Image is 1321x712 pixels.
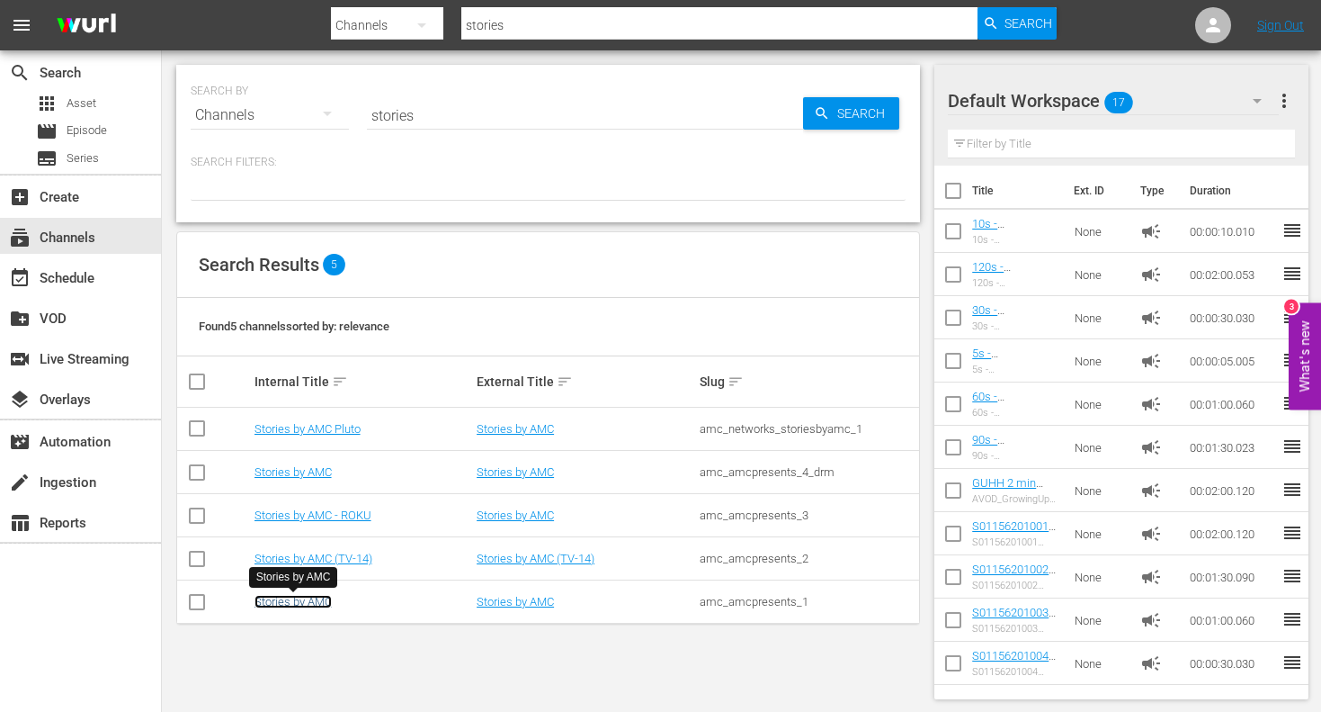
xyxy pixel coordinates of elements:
[256,570,331,585] div: Stories by AMC
[9,62,31,84] span: Search
[1004,7,1052,40] span: Search
[1067,642,1134,685] td: None
[1104,84,1133,122] span: 17
[477,595,554,608] a: Stories by AMC
[700,595,917,608] div: amc_amcpresents_1
[1140,566,1162,588] span: Ad
[477,371,694,392] div: External Title
[557,374,573,390] span: sort
[972,519,1056,587] a: S01156201001 AVOD SCARES by SHUDDER WillBeRightBack 120
[67,95,96,113] span: Asset
[972,166,1063,216] th: Title
[972,623,1059,635] div: S01156201003 AVOD SCARES by SHUDDER WillBeRightBack 60
[332,374,348,390] span: sort
[972,580,1059,591] div: S01156201002 AVOD SCARES by SHUDDER WillBeRightBack 90
[972,390,1058,444] a: 60s - [GEOGRAPHIC_DATA] - SLATE - 2021
[9,227,31,248] span: Channels
[972,433,1058,487] a: 90s - [GEOGRAPHIC_DATA] - SLATE - 2021
[9,431,31,453] span: Automation
[1067,339,1134,383] td: None
[972,320,1059,332] div: 30s - [GEOGRAPHIC_DATA] - SLATE - 2021
[972,277,1059,289] div: 120s - [GEOGRAPHIC_DATA] - SLATE - 2021
[1183,296,1281,339] td: 00:00:30.030
[1140,307,1162,329] span: Ad
[1281,608,1303,630] span: reorder
[1140,437,1162,458] span: Ad
[1140,653,1162,674] span: Ad
[803,97,899,130] button: Search
[1067,253,1134,296] td: None
[700,465,917,479] div: amc_amcpresents_4_drm
[972,303,1058,357] a: 30s - [GEOGRAPHIC_DATA] - SLATE - 2021
[9,512,31,534] span: Reports
[972,347,1058,401] a: 5s - [GEOGRAPHIC_DATA] - SLATE - 2021
[36,121,58,142] span: Episode
[977,7,1057,40] button: Search
[1281,652,1303,673] span: reorder
[1281,349,1303,371] span: reorder
[254,465,332,479] a: Stories by AMC
[1067,383,1134,426] td: None
[36,93,58,114] span: Asset
[9,472,31,493] span: Ingestion
[972,364,1059,375] div: 5s - [GEOGRAPHIC_DATA] - SLATE - 2021
[972,666,1059,678] div: S01156201004 AVOD SCARES by SHUDDER WillBeRightBack 30
[972,260,1058,314] a: 120s - [GEOGRAPHIC_DATA] - SLATE - 2021
[1129,166,1179,216] th: Type
[1281,263,1303,284] span: reorder
[1140,523,1162,545] span: Ad
[1140,221,1162,242] span: Ad
[1067,599,1134,642] td: None
[1179,166,1287,216] th: Duration
[1183,253,1281,296] td: 00:02:00.053
[191,155,906,170] p: Search Filters:
[1281,220,1303,241] span: reorder
[1140,609,1162,631] span: Ad
[199,254,319,275] span: Search Results
[9,348,31,370] span: Live Streaming
[1183,642,1281,685] td: 00:00:30.030
[700,552,917,565] div: amc_amcpresents_2
[1067,555,1134,599] td: None
[1273,90,1295,112] span: more_vert
[727,374,744,390] span: sort
[972,476,1043,503] a: GUHH 2 min Roku Ad Slate
[1067,296,1134,339] td: None
[67,122,107,140] span: Episode
[199,320,389,333] span: Found 5 channels sorted by: relevance
[1140,264,1162,285] span: Ad
[1183,426,1281,469] td: 00:01:30.023
[1281,522,1303,544] span: reorder
[1063,166,1129,216] th: Ext. ID
[9,308,31,329] span: VOD
[254,552,372,565] a: Stories by AMC (TV-14)
[254,422,361,436] a: Stories by AMC Pluto
[972,563,1056,630] a: S01156201002 AVOD SCARES by SHUDDER WillBeRightBack 90
[972,407,1059,419] div: 60s - [GEOGRAPHIC_DATA] - SLATE - 2021
[1284,299,1299,313] div: 3
[1067,469,1134,512] td: None
[972,450,1059,462] div: 90s - [GEOGRAPHIC_DATA] - SLATE - 2021
[191,90,349,140] div: Channels
[477,465,554,479] a: Stories by AMC
[9,389,31,410] span: Overlays
[1183,599,1281,642] td: 00:01:00.060
[830,97,899,130] span: Search
[1281,306,1303,328] span: reorder
[9,186,31,208] span: Create
[477,552,594,565] a: Stories by AMC (TV-14)
[1183,469,1281,512] td: 00:02:00.120
[1183,210,1281,253] td: 00:00:10.010
[1281,392,1303,414] span: reorder
[1281,436,1303,457] span: reorder
[972,493,1059,505] div: AVOD_GrowingUpHipHopWeTV_WillBeRightBack _2MinCountdown_RB24_S01398804001-Roku
[1289,302,1321,410] button: Open Feedback Widget
[1257,18,1304,32] a: Sign Out
[948,76,1279,126] div: Default Workspace
[972,536,1059,548] div: S01156201001 AVOD SCARES by SHUDDER WillBeRightBack 120
[1140,350,1162,372] span: Ad
[477,509,554,522] a: Stories by AMC
[972,234,1059,246] div: 10s - [GEOGRAPHIC_DATA] - SLATE - 2021
[1183,512,1281,555] td: 00:02:00.120
[9,267,31,289] span: Schedule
